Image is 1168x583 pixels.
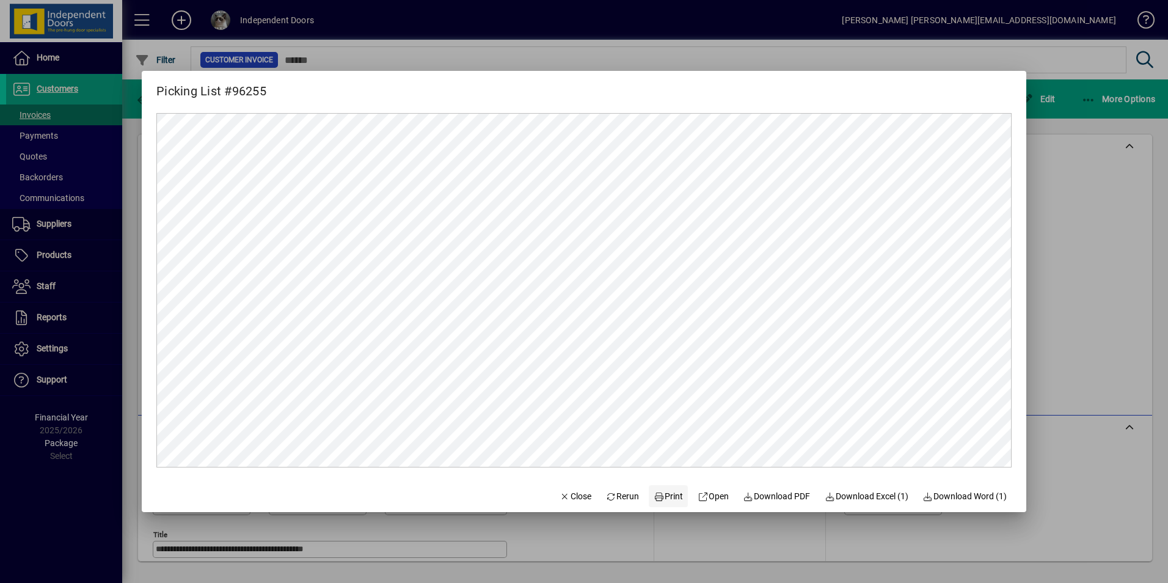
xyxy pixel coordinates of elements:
button: Download Word (1) [918,485,1012,507]
span: Download Excel (1) [825,490,908,503]
h2: Picking List #96255 [142,71,281,101]
span: Download Word (1) [923,490,1007,503]
button: Print [649,485,688,507]
a: Open [693,485,734,507]
span: Print [654,490,683,503]
button: Close [555,485,596,507]
span: Open [698,490,729,503]
span: Download PDF [743,490,811,503]
button: Download Excel (1) [820,485,913,507]
span: Rerun [606,490,640,503]
a: Download PDF [739,485,816,507]
span: Close [560,490,591,503]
